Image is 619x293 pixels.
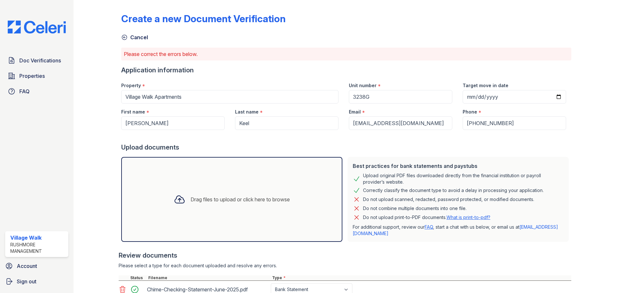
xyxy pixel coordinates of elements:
label: Phone [463,109,477,115]
img: CE_Logo_Blue-a8612792a0a2168367f1c8372b55b34899dd931a85d93a1a3d3e32e68fde9ad4.png [3,21,71,33]
div: Create a new Document Verification [121,13,286,24]
span: Account [17,262,37,270]
div: Do not combine multiple documents into one file. [363,205,467,212]
a: What is print-to-pdf? [447,215,490,220]
span: Doc Verifications [19,57,61,64]
a: Properties [5,69,68,82]
div: Do not upload scanned, redacted, password protected, or modified documents. [363,196,534,203]
label: First name [121,109,145,115]
div: Filename [147,275,271,280]
div: Upload original PDF files downloaded directly from the financial institution or payroll provider’... [363,172,564,185]
div: Correctly classify the document type to avoid a delay in processing your application. [363,187,544,194]
div: Review documents [119,251,571,260]
a: Cancel [121,33,148,41]
div: Rushmore Management [10,242,66,254]
a: FAQ [425,224,433,230]
a: Account [3,260,71,272]
div: Status [129,275,147,280]
div: Drag files to upload or click here to browse [191,196,290,203]
p: Please correct the errors below. [124,50,569,58]
a: Doc Verifications [5,54,68,67]
p: For additional support, review our , start a chat with us below, or email us at [353,224,564,237]
label: Last name [235,109,259,115]
span: Properties [19,72,45,80]
a: Sign out [3,275,71,288]
label: Property [121,82,141,89]
div: Please select a type for each document uploaded and resolve any errors. [119,262,571,269]
a: FAQ [5,85,68,98]
p: Do not upload print-to-PDF documents. [363,214,490,221]
label: Unit number [349,82,377,89]
div: Upload documents [121,143,571,152]
div: Type [271,275,571,280]
div: Village Walk [10,234,66,242]
span: FAQ [19,87,30,95]
label: Email [349,109,361,115]
div: Best practices for bank statements and paystubs [353,162,564,170]
label: Target move in date [463,82,508,89]
span: Sign out [17,278,36,285]
div: Application information [121,66,571,75]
